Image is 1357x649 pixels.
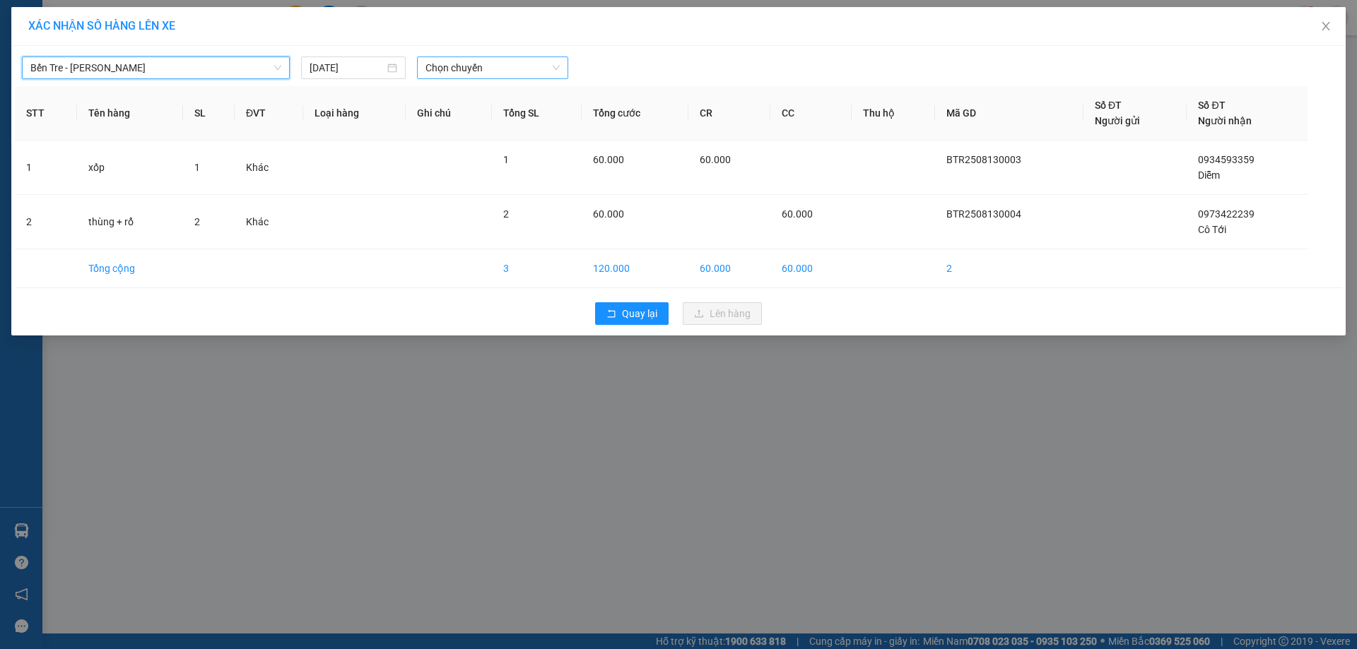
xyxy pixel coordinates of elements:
[77,195,182,249] td: thùng + rổ
[1198,224,1226,235] span: Cô Tới
[235,86,304,141] th: ĐVT
[77,249,182,288] td: Tổng cộng
[15,86,77,141] th: STT
[303,86,406,141] th: Loại hàng
[582,86,688,141] th: Tổng cước
[1198,100,1225,111] span: Số ĐT
[935,249,1083,288] td: 2
[30,57,281,78] span: Bến Tre - Hồ Chí Minh
[1306,7,1346,47] button: Close
[606,309,616,320] span: rollback
[1198,208,1255,220] span: 0973422239
[235,195,304,249] td: Khác
[700,154,731,165] span: 60.000
[1095,115,1140,126] span: Người gửi
[1198,115,1252,126] span: Người nhận
[135,44,278,61] div: Loan
[688,249,770,288] td: 60.000
[133,93,153,107] span: CC :
[194,216,200,227] span: 2
[194,162,200,173] span: 1
[135,12,278,44] div: [GEOGRAPHIC_DATA]
[77,141,182,195] td: xốp
[28,19,175,32] span: XÁC NHẬN SỐ HÀNG LÊN XE
[593,208,624,220] span: 60.000
[12,12,125,29] div: Bang Tra
[946,208,1021,220] span: BTR2508130004
[235,141,304,195] td: Khác
[135,12,169,27] span: Nhận:
[770,86,852,141] th: CC
[15,141,77,195] td: 1
[310,60,384,76] input: 13/08/2025
[622,306,657,321] span: Quay lại
[406,86,492,141] th: Ghi chú
[77,86,182,141] th: Tên hàng
[935,86,1083,141] th: Mã GD
[492,249,582,288] td: 3
[1198,169,1220,181] span: Diễm
[425,57,560,78] span: Chọn chuyến
[595,302,669,325] button: rollbackQuay lại
[1198,154,1255,165] span: 0934593359
[492,86,582,141] th: Tổng SL
[183,86,235,141] th: SL
[15,195,77,249] td: 2
[133,89,280,109] div: 30.000
[12,13,34,28] span: Gửi:
[593,154,624,165] span: 60.000
[503,154,509,165] span: 1
[1320,20,1332,32] span: close
[852,86,934,141] th: Thu hộ
[782,208,813,220] span: 60.000
[946,154,1021,165] span: BTR2508130003
[1095,100,1122,111] span: Số ĐT
[683,302,762,325] button: uploadLên hàng
[503,208,509,220] span: 2
[582,249,688,288] td: 120.000
[770,249,852,288] td: 60.000
[688,86,770,141] th: CR
[135,61,278,81] div: 0903832225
